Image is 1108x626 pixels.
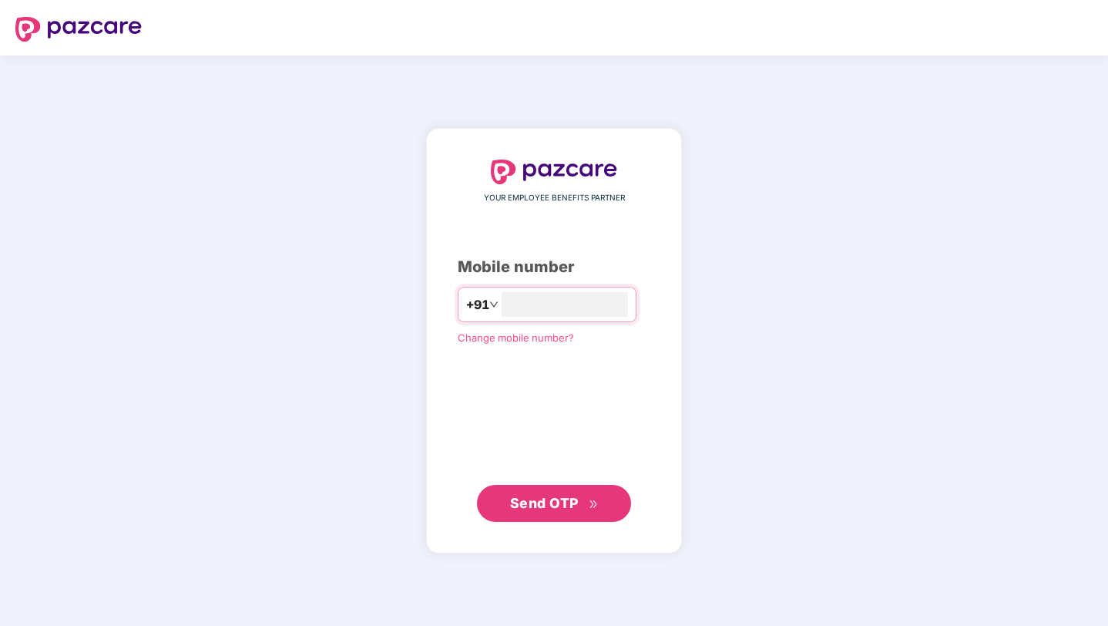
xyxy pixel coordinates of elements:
[466,295,489,315] span: +91
[477,485,631,522] button: Send OTPdouble-right
[484,192,625,204] span: YOUR EMPLOYEE BENEFITS PARTNER
[510,495,579,511] span: Send OTP
[458,255,650,279] div: Mobile number
[589,500,599,510] span: double-right
[15,17,142,42] img: logo
[489,300,499,309] span: down
[458,332,574,344] a: Change mobile number?
[491,160,617,184] img: logo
